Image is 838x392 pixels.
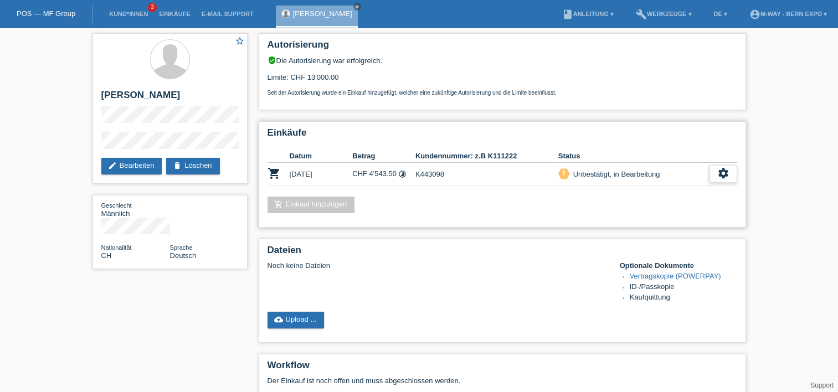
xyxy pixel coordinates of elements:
th: Status [558,149,710,163]
div: Unbestätigt, in Bearbeitung [570,168,660,180]
h2: Einkäufe [268,127,737,144]
i: delete [173,161,182,170]
a: [PERSON_NAME] [293,9,352,18]
a: star_border [235,36,245,48]
a: bookAnleitung ▾ [557,11,619,17]
span: Geschlecht [101,202,132,209]
span: Nationalität [101,244,132,251]
a: editBearbeiten [101,158,162,174]
i: edit [108,161,117,170]
a: Einkäufe [153,11,196,17]
td: K443098 [415,163,558,185]
a: close [353,3,361,11]
i: build [636,9,647,20]
i: account_circle [749,9,760,20]
p: Seit der Autorisierung wurde ein Einkauf hinzugefügt, welcher eine zukünftige Autorisierung und d... [268,90,737,96]
a: E-Mail Support [196,11,259,17]
a: add_shopping_cartEinkauf hinzufügen [268,197,355,213]
i: POSP00028284 [268,167,281,180]
i: verified_user [268,56,276,65]
i: priority_high [560,169,568,177]
span: Schweiz [101,251,112,260]
h2: Dateien [268,245,737,261]
i: settings [717,167,729,179]
a: Kund*innen [104,11,153,17]
a: Vertragskopie (POWERPAY) [630,272,721,280]
li: Kaufquittung [630,293,737,303]
h2: [PERSON_NAME] [101,90,239,106]
th: Kundennummer: z.B K111222 [415,149,558,163]
i: Fixe Raten (24 Raten) [398,170,407,178]
a: deleteLöschen [166,158,219,174]
a: POS — MF Group [17,9,75,18]
a: DE ▾ [708,11,732,17]
th: Datum [290,149,353,163]
i: cloud_upload [274,315,283,324]
div: Männlich [101,201,170,218]
i: book [562,9,573,20]
a: Support [810,381,834,389]
span: Deutsch [170,251,197,260]
a: account_circlem-way - Bern Expo ▾ [744,11,832,17]
i: star_border [235,36,245,46]
td: [DATE] [290,163,353,185]
th: Betrag [352,149,415,163]
a: cloud_uploadUpload ... [268,312,325,328]
h2: Workflow [268,360,737,376]
p: Der Einkauf ist noch offen und muss abgeschlossen werden. [268,376,737,385]
div: Die Autorisierung war erfolgreich. [268,56,737,65]
span: 3 [148,3,157,12]
i: add_shopping_cart [274,200,283,209]
span: Sprache [170,244,193,251]
h4: Optionale Dokumente [620,261,737,270]
div: Noch keine Dateien [268,261,606,270]
li: ID-/Passkopie [630,282,737,293]
div: Limite: CHF 13'000.00 [268,65,737,96]
td: CHF 4'543.50 [352,163,415,185]
a: buildWerkzeuge ▾ [630,11,697,17]
h2: Autorisierung [268,39,737,56]
i: close [354,4,360,9]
